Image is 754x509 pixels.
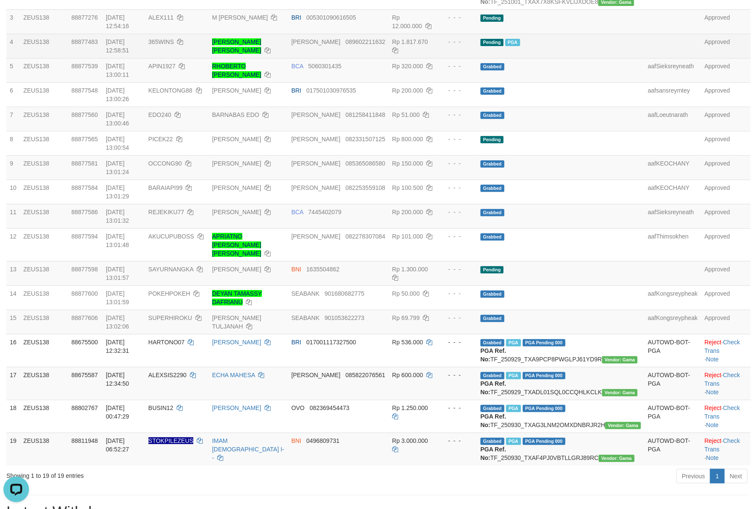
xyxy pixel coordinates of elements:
[701,400,751,433] td: · ·
[291,38,341,45] span: [PERSON_NAME]
[20,155,68,180] td: ZEUS138
[148,111,172,118] span: EDO240
[212,38,261,54] a: [PERSON_NAME] [PERSON_NAME]
[441,159,474,168] div: - - -
[6,310,20,334] td: 15
[6,155,20,180] td: 9
[212,160,261,167] a: [PERSON_NAME]
[212,14,268,21] a: M [PERSON_NAME]
[346,372,385,378] span: Copy 085822076561 to clipboard
[705,437,740,453] a: Check Trans
[6,367,20,400] td: 17
[480,185,504,192] span: Grabbed
[20,180,68,204] td: ZEUS138
[148,372,187,378] span: ALEXSIS2290
[6,9,20,34] td: 3
[441,183,474,192] div: - - -
[644,82,701,107] td: aafsansreymtey
[20,285,68,310] td: ZEUS138
[291,437,301,444] span: BNI
[306,266,340,273] span: Copy 1635504862 to clipboard
[346,233,385,240] span: Copy 082278307084 to clipboard
[644,334,701,367] td: AUTOWD-BOT-PGA
[20,58,68,82] td: ZEUS138
[701,9,751,34] td: Approved
[106,372,129,387] span: [DATE] 12:34:50
[392,233,423,240] span: Rp 101.000
[308,63,341,70] span: Copy 5060301435 to clipboard
[441,265,474,273] div: - - -
[441,232,474,241] div: - - -
[212,209,261,215] a: [PERSON_NAME]
[212,339,261,346] a: [PERSON_NAME]
[701,82,751,107] td: Approved
[6,468,308,480] div: Showing 1 to 19 of 19 entries
[506,339,521,346] span: Marked by aaftrukkakada
[291,136,341,143] span: [PERSON_NAME]
[148,290,190,297] span: POKEHPOKEH
[148,404,173,411] span: BUSIN12
[6,58,20,82] td: 5
[644,204,701,228] td: aafSieksreyneath
[480,446,506,461] b: PGA Ref. No:
[3,3,29,29] button: Open LiveChat chat widget
[441,111,474,119] div: - - -
[6,433,20,465] td: 19
[291,266,301,273] span: BNI
[392,38,428,45] span: Rp 1.817.670
[148,136,173,143] span: PICEK22
[441,135,474,143] div: - - -
[148,184,183,191] span: BARAIAPI99
[20,228,68,261] td: ZEUS138
[480,15,504,22] span: Pending
[477,433,644,465] td: TF_250930_TXAF4PJ0VBTLLGRJ89RC
[148,314,192,321] span: SUPERHIROKU
[71,314,98,321] span: 88877606
[701,204,751,228] td: Approved
[148,38,174,45] span: 365WINS
[212,404,261,411] a: [PERSON_NAME]
[306,87,356,94] span: Copy 017501030976535 to clipboard
[212,266,261,273] a: [PERSON_NAME]
[106,111,129,127] span: [DATE] 13:00:46
[6,285,20,310] td: 14
[392,266,428,273] span: Rp 1.300.000
[291,372,341,378] span: [PERSON_NAME]
[523,438,565,445] span: PGA Pending
[441,62,474,70] div: - - -
[212,314,261,330] a: [PERSON_NAME] TULJANAH
[212,437,284,461] a: IMAM [DEMOGRAPHIC_DATA] I--
[392,372,423,378] span: Rp 600.000
[506,405,521,412] span: Marked by aafsreyleap
[701,334,751,367] td: · ·
[212,290,262,305] a: DEYAN TAMASSY DAFRIANU
[441,314,474,322] div: - - -
[325,314,364,321] span: Copy 901053622273 to clipboard
[71,404,98,411] span: 88802767
[71,233,98,240] span: 88877594
[325,290,364,297] span: Copy 901680682775 to clipboard
[346,38,385,45] span: Copy 089602211632 to clipboard
[106,290,129,305] span: [DATE] 13:01:59
[106,266,129,281] span: [DATE] 13:01:57
[505,39,520,46] span: Marked by aafanarl
[441,208,474,216] div: - - -
[308,209,341,215] span: Copy 7445402079 to clipboard
[20,9,68,34] td: ZEUS138
[148,266,194,273] span: SAYURNANGKA
[106,404,129,420] span: [DATE] 00:47:29
[480,63,504,70] span: Grabbed
[71,111,98,118] span: 88877560
[392,290,420,297] span: Rp 50.000
[6,204,20,228] td: 11
[310,404,349,411] span: Copy 082369454473 to clipboard
[71,160,98,167] span: 88877581
[148,87,192,94] span: KELONTONG88
[480,347,506,363] b: PGA Ref. No:
[441,371,474,379] div: - - -
[106,233,129,248] span: [DATE] 13:01:48
[480,160,504,168] span: Grabbed
[71,339,98,346] span: 88675500
[676,469,710,483] a: Previous
[346,184,385,191] span: Copy 082253559108 to clipboard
